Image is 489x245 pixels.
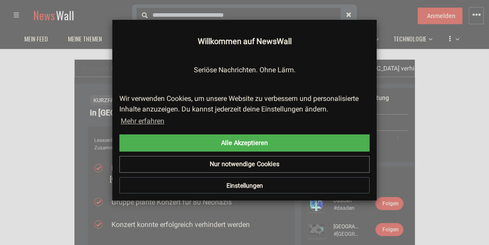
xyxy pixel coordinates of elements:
[119,177,370,194] button: Einstellungen
[119,36,370,47] h4: Willkommen auf NewsWall
[119,65,370,75] p: Seriöse Nachrichten. Ohne Lärm.
[119,93,370,173] div: cookieconsent
[119,134,370,152] a: allow cookies
[119,156,370,173] a: deny cookies
[119,93,363,128] span: Wir verwenden Cookies, um unsere Website zu verbessern und personalisierte Inhalte anzuzeigen. Du...
[119,115,166,128] a: learn more about cookies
